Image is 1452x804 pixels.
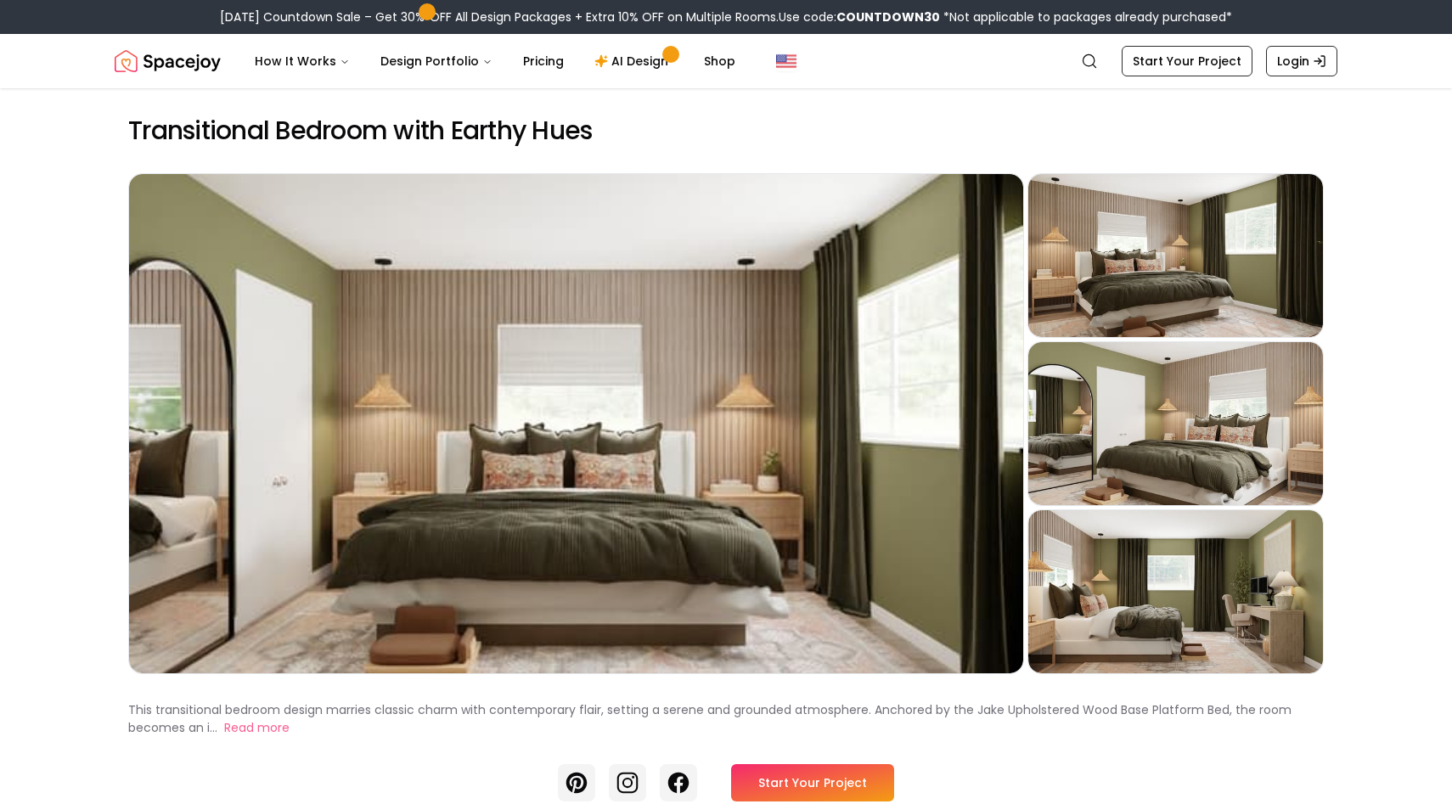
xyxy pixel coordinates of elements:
a: Spacejoy [115,44,221,78]
a: Start Your Project [731,764,894,801]
nav: Main [241,44,749,78]
button: Design Portfolio [367,44,506,78]
b: COUNTDOWN30 [836,8,940,25]
span: *Not applicable to packages already purchased* [940,8,1232,25]
nav: Global [115,34,1337,88]
p: This transitional bedroom design marries classic charm with contemporary flair, setting a serene ... [128,701,1292,736]
img: Spacejoy Logo [115,44,221,78]
h2: Transitional Bedroom with Earthy Hues [128,115,1324,146]
a: Login [1266,46,1337,76]
button: How It Works [241,44,363,78]
a: Start Your Project [1122,46,1252,76]
a: Shop [690,44,749,78]
button: Read more [224,719,290,737]
span: Use code: [779,8,940,25]
a: Pricing [509,44,577,78]
img: United States [776,51,796,71]
a: AI Design [581,44,687,78]
div: [DATE] Countdown Sale – Get 30% OFF All Design Packages + Extra 10% OFF on Multiple Rooms. [220,8,1232,25]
